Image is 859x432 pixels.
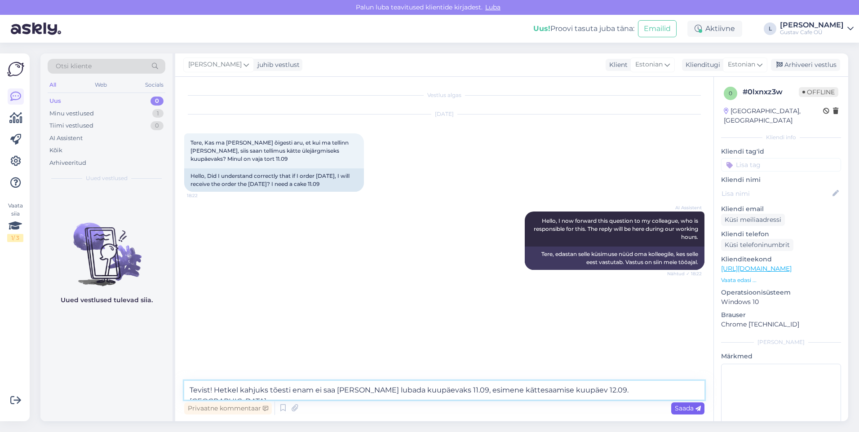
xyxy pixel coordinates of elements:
[40,207,173,287] img: No chats
[93,79,109,91] div: Web
[7,202,23,242] div: Vaata siia
[143,79,165,91] div: Socials
[764,22,776,35] div: L
[483,3,503,11] span: Luba
[7,61,24,78] img: Askly Logo
[606,60,628,70] div: Klient
[49,109,94,118] div: Minu vestlused
[724,106,823,125] div: [GEOGRAPHIC_DATA], [GEOGRAPHIC_DATA]
[729,90,732,97] span: 0
[721,147,841,156] p: Kliendi tag'id
[7,234,23,242] div: 1 / 3
[184,91,704,99] div: Vestlus algas
[721,352,841,361] p: Märkmed
[151,97,164,106] div: 0
[780,29,844,36] div: Gustav Cafe OÜ
[61,295,153,305] p: Uued vestlused tulevad siia.
[525,247,704,270] div: Tere, edastan selle küsimuse nüüd oma kolleegile, kes selle eest vastutab. Vastus on siin meie tö...
[675,404,701,412] span: Saada
[771,59,840,71] div: Arhiveeri vestlus
[534,217,700,240] span: Hello, I now forward this question to my colleague, who is responsible for this. The reply will b...
[533,23,634,34] div: Proovi tasuta juba täna:
[184,402,272,414] div: Privaatne kommentaar
[721,264,792,273] a: [URL][DOMAIN_NAME]
[49,146,62,155] div: Kõik
[86,174,128,182] span: Uued vestlused
[721,133,841,141] div: Kliendi info
[49,121,93,130] div: Tiimi vestlused
[635,60,663,70] span: Estonian
[721,320,841,329] p: Chrome [TECHNICAL_ID]
[721,288,841,297] p: Operatsioonisüsteem
[728,60,755,70] span: Estonian
[721,338,841,346] div: [PERSON_NAME]
[682,60,720,70] div: Klienditugi
[799,87,838,97] span: Offline
[49,159,86,168] div: Arhiveeritud
[49,97,61,106] div: Uus
[721,276,841,284] p: Vaata edasi ...
[721,239,793,251] div: Küsi telefoninumbrit
[687,21,742,37] div: Aktiivne
[721,204,841,214] p: Kliendi email
[48,79,58,91] div: All
[780,22,854,36] a: [PERSON_NAME]Gustav Cafe OÜ
[743,87,799,97] div: # 0lxnxz3w
[533,24,550,33] b: Uus!
[49,134,83,143] div: AI Assistent
[721,297,841,307] p: Windows 10
[780,22,844,29] div: [PERSON_NAME]
[722,189,831,198] input: Lisa nimi
[721,310,841,320] p: Brauser
[638,20,677,37] button: Emailid
[667,270,702,277] span: Nähtud ✓ 18:22
[721,255,841,264] p: Klienditeekond
[668,204,702,211] span: AI Assistent
[254,60,300,70] div: juhib vestlust
[152,109,164,118] div: 1
[721,158,841,172] input: Lisa tag
[721,175,841,185] p: Kliendi nimi
[187,192,221,199] span: 18:22
[184,110,704,118] div: [DATE]
[721,214,785,226] div: Küsi meiliaadressi
[151,121,164,130] div: 0
[190,139,350,162] span: Tere, Kas ma [PERSON_NAME] õigesti aru, et kui ma tellinn [PERSON_NAME], siis saan tellimus kätte...
[188,60,242,70] span: [PERSON_NAME]
[721,229,841,239] p: Kliendi telefon
[56,62,92,71] span: Otsi kliente
[184,168,364,192] div: Hello, Did I understand correctly that if I order [DATE], I will receive the order the [DATE]? I ...
[184,381,704,400] textarea: Tevist! Hetkel kahjuks tõesti enam ei saa [PERSON_NAME] lubada kuupäevaks 11.09, esimene kättesaa...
